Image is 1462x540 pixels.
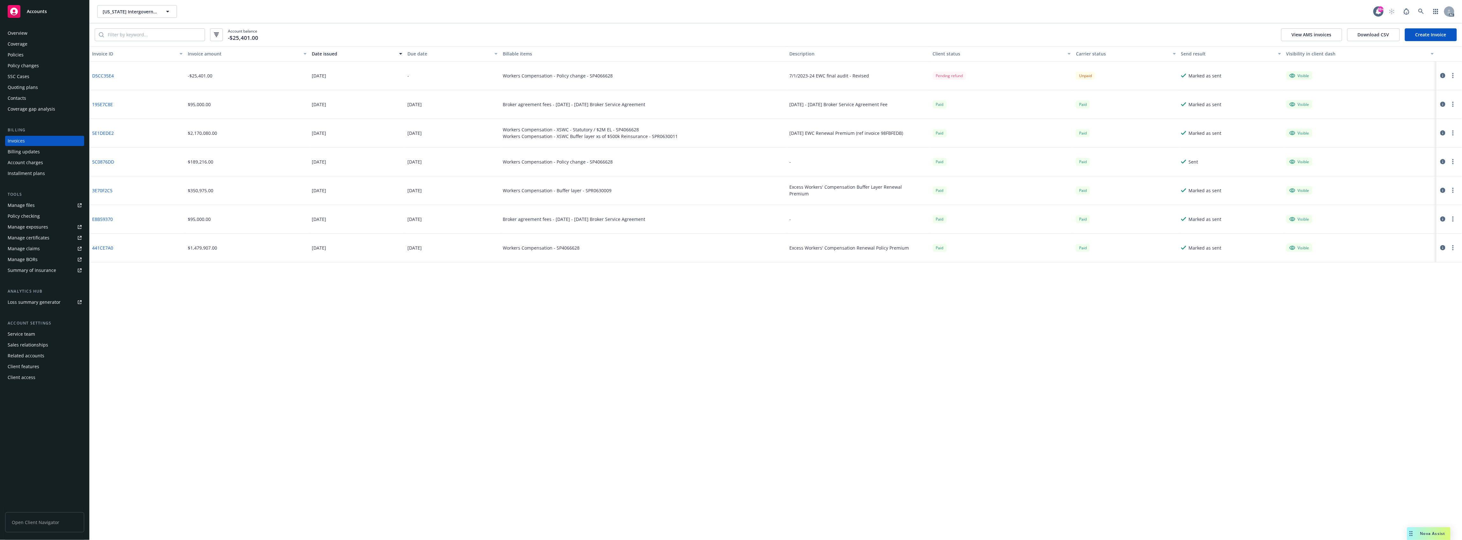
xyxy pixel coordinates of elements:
[5,93,84,103] a: Contacts
[1189,158,1198,165] div: Sent
[5,157,84,168] a: Account charges
[228,28,258,41] span: Account balance
[8,222,48,232] div: Manage exposures
[1076,129,1090,137] span: Paid
[8,211,40,221] div: Policy checking
[8,254,38,265] div: Manage BORs
[8,297,61,307] div: Loss summary generator
[789,130,903,136] div: [DATE] EWC Renewal Premium (ref invoice 98FBFEDB)
[1189,216,1222,223] div: Marked as sent
[503,158,613,165] div: Workers Compensation - Policy change - SP4066628
[92,130,114,136] a: 5E1DEDE2
[8,233,49,243] div: Manage certificates
[8,39,27,49] div: Coverage
[5,168,84,179] a: Installment plans
[1407,527,1415,540] div: Drag to move
[97,5,177,18] button: [US_STATE] Intergovernmental Risk Authority
[5,244,84,254] a: Manage claims
[5,50,84,60] a: Policies
[5,104,84,114] a: Coverage gap analysis
[933,244,947,252] div: Paid
[1189,72,1222,79] div: Marked as sent
[503,133,678,140] div: Workers Compensation - XSWC Buffer layer xs of $500k Reinsurance - SPR0630011
[8,136,25,146] div: Invoices
[503,216,645,223] div: Broker agreement fees - [DATE] - [DATE] Broker Service Agreement
[8,147,40,157] div: Billing updates
[1076,100,1090,108] div: Paid
[5,39,84,49] a: Coverage
[503,187,611,194] div: Workers Compensation - Buffer layer - SPR0630009
[1189,101,1222,108] div: Marked as sent
[1076,158,1090,166] span: Paid
[8,168,45,179] div: Installment plans
[188,50,300,57] div: Invoice amount
[8,200,35,210] div: Manage files
[8,71,29,82] div: SSC Cases
[312,130,326,136] div: [DATE]
[503,72,613,79] div: Workers Compensation - Policy change - SP4066628
[8,50,24,60] div: Policies
[92,216,113,223] a: E8B59370
[5,191,84,198] div: Tools
[789,72,869,79] div: 7/1/2023-24 EWC final audit - Revised
[5,147,84,157] a: Billing updates
[933,215,947,223] div: Paid
[5,233,84,243] a: Manage certificates
[1407,527,1451,540] button: Nova Assist
[185,46,310,62] button: Invoice amount
[1290,73,1309,78] div: Visible
[5,320,84,326] div: Account settings
[1181,50,1274,57] div: Send result
[5,329,84,339] a: Service team
[407,50,491,57] div: Due date
[8,340,48,350] div: Sales relationships
[407,130,422,136] div: [DATE]
[1076,72,1095,80] div: Unpaid
[933,72,966,80] div: Pending refund
[1179,46,1284,62] button: Send result
[312,50,395,57] div: Date issued
[188,216,211,223] div: $95,000.00
[1385,5,1398,18] a: Start snowing
[188,101,211,108] div: $95,000.00
[933,50,1064,57] div: Client status
[1076,215,1090,223] div: Paid
[5,351,84,361] a: Related accounts
[5,297,84,307] a: Loss summary generator
[1281,28,1342,41] button: View AMS invoices
[933,186,947,194] div: Paid
[407,101,422,108] div: [DATE]
[104,29,205,41] input: Filter by keyword...
[92,72,114,79] a: D5CC35E4
[1415,5,1428,18] a: Search
[312,187,326,194] div: [DATE]
[99,32,104,37] svg: Search
[92,244,113,251] a: 441CE7A0
[92,101,113,108] a: 195E7C8E
[1076,244,1090,252] span: Paid
[1290,245,1309,251] div: Visible
[5,200,84,210] a: Manage files
[1347,28,1400,41] button: Download CSV
[933,158,947,166] div: Paid
[789,184,917,197] div: Excess Workers' Compensation Buffer Layer Renewal Premium
[8,372,35,383] div: Client access
[503,50,784,57] div: Billable items
[5,136,84,146] a: Invoices
[933,100,947,108] div: Paid
[5,361,84,372] a: Client features
[789,101,888,108] div: [DATE] - [DATE] Broker Service Agreement Fee
[5,222,84,232] span: Manage exposures
[407,158,422,165] div: [DATE]
[312,216,326,223] div: [DATE]
[1189,187,1222,194] div: Marked as sent
[188,130,217,136] div: $2,170,080.00
[933,129,947,137] div: Paid
[188,244,217,251] div: $1,479,907.00
[5,28,84,38] a: Overview
[1076,50,1169,57] div: Carrier status
[1378,6,1384,12] div: 99+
